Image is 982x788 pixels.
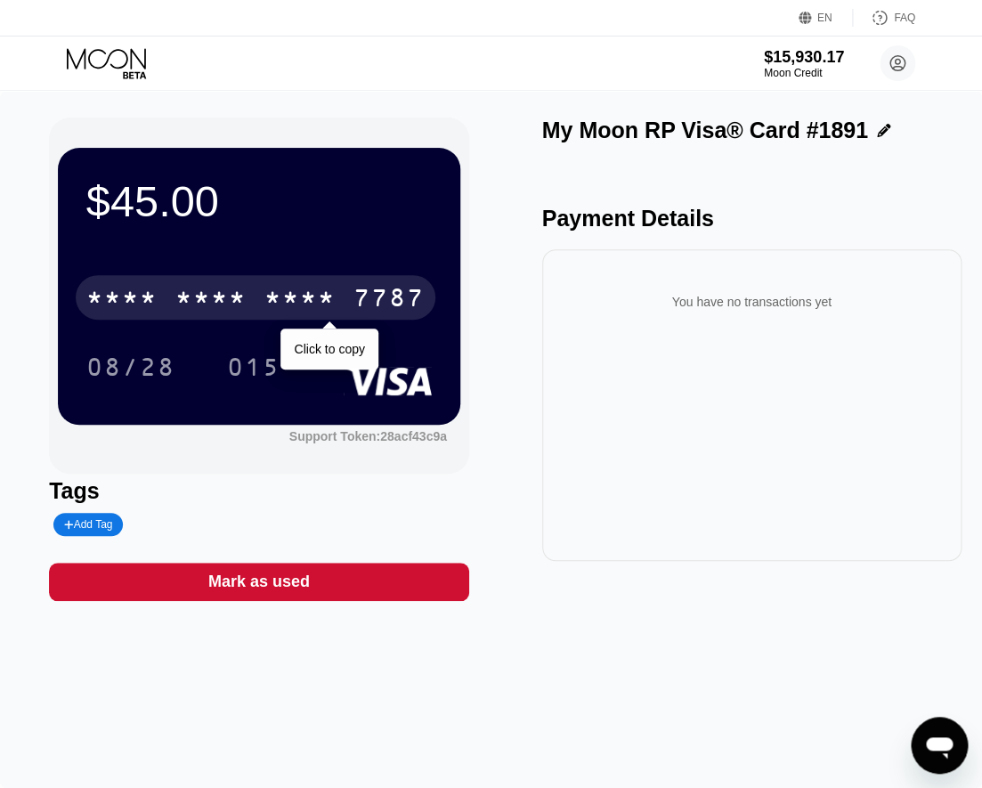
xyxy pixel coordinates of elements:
[911,717,968,774] iframe: Button to launch messaging window
[227,355,280,384] div: 015
[556,277,947,327] div: You have no transactions yet
[86,355,175,384] div: 08/28
[49,478,468,504] div: Tags
[764,48,844,67] div: $15,930.17
[817,12,832,24] div: EN
[289,429,447,443] div: Support Token: 28acf43c9a
[73,345,189,389] div: 08/28
[764,67,844,79] div: Moon Credit
[214,345,294,389] div: 015
[86,176,432,226] div: $45.00
[208,572,310,592] div: Mark as used
[53,513,123,536] div: Add Tag
[799,9,853,27] div: EN
[64,518,112,531] div: Add Tag
[542,118,868,143] div: My Moon RP Visa® Card #1891
[294,342,364,356] div: Click to copy
[542,206,962,232] div: Payment Details
[49,563,468,601] div: Mark as used
[764,48,844,79] div: $15,930.17Moon Credit
[353,286,425,314] div: 7787
[289,429,447,443] div: Support Token:28acf43c9a
[894,12,915,24] div: FAQ
[853,9,915,27] div: FAQ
